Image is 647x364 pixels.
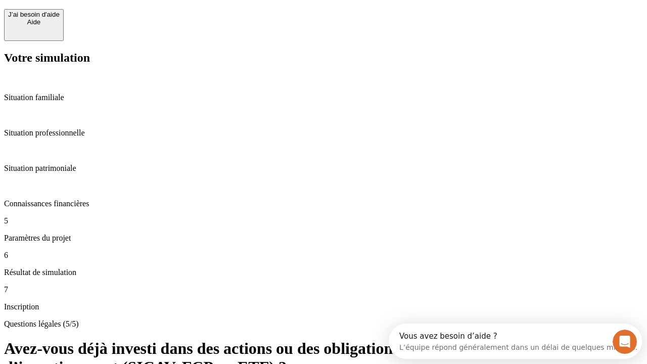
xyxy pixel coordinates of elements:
[4,128,643,138] p: Situation professionnelle
[4,9,64,41] button: J’ai besoin d'aideAide
[4,51,643,65] h2: Votre simulation
[4,285,643,294] p: 7
[11,17,249,27] div: L’équipe répond généralement dans un délai de quelques minutes.
[4,268,643,277] p: Résultat de simulation
[4,216,643,225] p: 5
[11,9,249,17] div: Vous avez besoin d’aide ?
[4,4,279,32] div: Ouvrir le Messenger Intercom
[4,164,643,173] p: Situation patrimoniale
[8,18,60,26] div: Aide
[613,330,637,354] iframe: Intercom live chat
[4,251,643,260] p: 6
[8,11,60,18] div: J’ai besoin d'aide
[4,93,643,102] p: Situation familiale
[4,320,643,329] p: Questions légales (5/5)
[389,324,642,359] iframe: Intercom live chat discovery launcher
[4,234,643,243] p: Paramètres du projet
[4,302,643,311] p: Inscription
[4,199,643,208] p: Connaissances financières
